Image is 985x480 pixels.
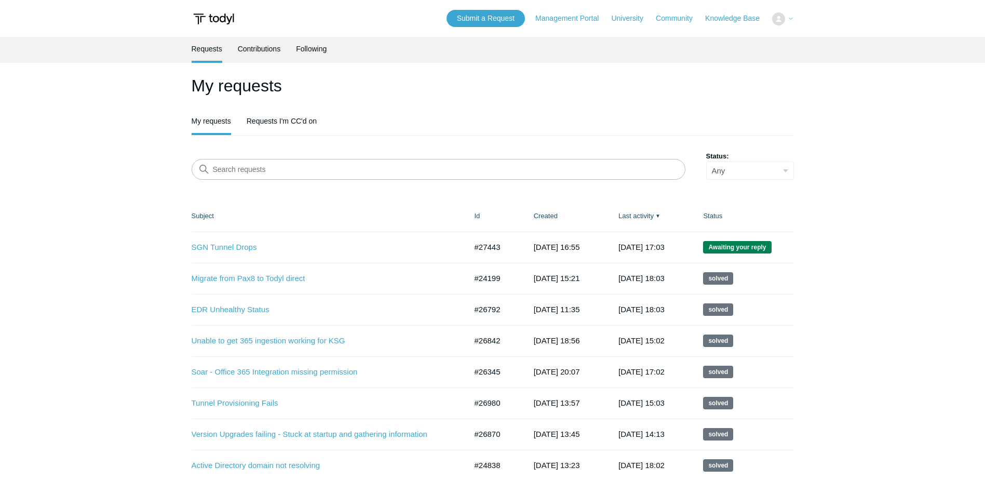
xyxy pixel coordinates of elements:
[447,10,525,27] a: Submit a Request
[192,159,685,180] input: Search requests
[703,459,733,472] span: This request has been solved
[192,460,451,472] a: Active Directory domain not resolving
[534,367,580,376] time: 2025-07-17T20:07:20+00:00
[238,37,281,61] a: Contributions
[706,151,794,162] label: Status:
[618,461,665,470] time: 2025-06-03T18:02:46+00:00
[703,303,733,316] span: This request has been solved
[618,243,665,251] time: 2025-08-22T17:03:23+00:00
[534,336,580,345] time: 2025-07-29T18:56:10+00:00
[656,13,703,24] a: Community
[705,13,770,24] a: Knowledge Base
[464,419,523,450] td: #26870
[703,428,733,441] span: This request has been solved
[618,336,665,345] time: 2025-08-19T15:02:49+00:00
[534,398,580,407] time: 2025-08-04T13:57:09+00:00
[192,304,451,316] a: EDR Unhealthy Status
[618,367,665,376] time: 2025-08-10T17:02:24+00:00
[464,294,523,325] td: #26792
[703,335,733,347] span: This request has been solved
[534,305,580,314] time: 2025-07-28T11:35:30+00:00
[192,273,451,285] a: Migrate from Pax8 to Todyl direct
[618,305,665,314] time: 2025-08-19T18:03:08+00:00
[192,37,222,61] a: Requests
[534,461,580,470] time: 2025-05-13T13:23:17+00:00
[464,201,523,232] th: Id
[534,430,580,438] time: 2025-07-30T13:45:51+00:00
[247,109,317,133] a: Requests I'm CC'd on
[192,429,451,441] a: Version Upgrades failing - Stuck at startup and gathering information
[703,397,733,409] span: This request has been solved
[192,201,464,232] th: Subject
[693,201,793,232] th: Status
[464,388,523,419] td: #26980
[464,356,523,388] td: #26345
[192,397,451,409] a: Tunnel Provisioning Fails
[192,366,451,378] a: Soar - Office 365 Integration missing permission
[192,109,231,133] a: My requests
[464,325,523,356] td: #26842
[655,212,660,220] span: ▼
[464,263,523,294] td: #24199
[534,243,580,251] time: 2025-08-14T16:55:41+00:00
[703,241,771,254] span: We are waiting for you to respond
[618,274,665,283] time: 2025-08-19T18:03:09+00:00
[535,13,609,24] a: Management Portal
[618,398,665,407] time: 2025-08-05T15:03:06+00:00
[192,73,794,98] h1: My requests
[618,212,654,220] a: Last activity▼
[534,212,558,220] a: Created
[618,430,665,438] time: 2025-08-05T14:13:09+00:00
[703,366,733,378] span: This request has been solved
[611,13,653,24] a: University
[192,9,236,29] img: Todyl Support Center Help Center home page
[703,272,733,285] span: This request has been solved
[192,242,451,254] a: SGN Tunnel Drops
[192,335,451,347] a: Unable to get 365 ingestion working for KSG
[534,274,580,283] time: 2025-04-11T15:21:48+00:00
[296,37,327,61] a: Following
[464,232,523,263] td: #27443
